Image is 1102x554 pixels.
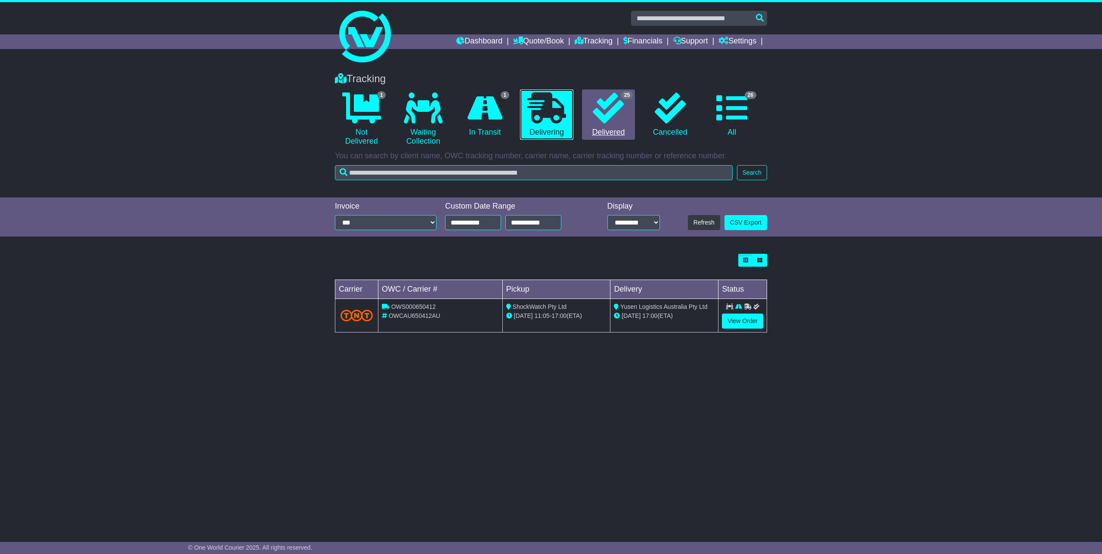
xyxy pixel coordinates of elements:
div: Custom Date Range [445,202,583,211]
span: [DATE] [514,312,533,319]
button: Search [737,165,767,180]
span: 17:00 [642,312,657,319]
span: 11:05 [535,312,550,319]
span: 1 [501,91,510,99]
a: Quote/Book [513,34,564,49]
button: Refresh [688,215,720,230]
span: OWCAU650412AU [389,312,440,319]
a: 1 In Transit [458,89,511,140]
span: 17:00 [551,312,566,319]
td: Carrier [335,280,378,299]
span: 26 [745,91,756,99]
p: You can search by client name, OWC tracking number, carrier name, carrier tracking number or refe... [335,151,767,161]
td: OWC / Carrier # [378,280,503,299]
a: Financials [623,34,662,49]
img: TNT_Domestic.png [341,310,373,321]
a: Waiting Collection [396,89,449,149]
span: ShockWatch Pty Ltd [513,303,567,310]
div: Invoice [335,202,436,211]
span: OWS000650412 [391,303,436,310]
span: 25 [621,91,633,99]
div: Display [607,202,660,211]
span: Yusen Logistics Australia Pty Ltd [620,303,707,310]
a: CSV Export [724,215,767,230]
a: Tracking [575,34,613,49]
a: Cancelled [644,89,696,140]
span: [DATE] [622,312,641,319]
a: Support [673,34,708,49]
td: Delivery [610,280,718,299]
a: 26 All [706,89,758,140]
div: (ETA) [614,311,715,320]
a: Delivering [520,89,573,140]
div: - (ETA) [506,311,607,320]
a: View Order [722,314,763,329]
a: Dashboard [456,34,502,49]
td: Status [718,280,767,299]
a: Settings [718,34,756,49]
span: 1 [377,91,386,99]
div: Tracking [331,73,771,85]
a: 1 Not Delivered [335,89,388,149]
a: 25 Delivered [582,89,635,140]
td: Pickup [502,280,610,299]
span: © One World Courier 2025. All rights reserved. [188,544,313,551]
